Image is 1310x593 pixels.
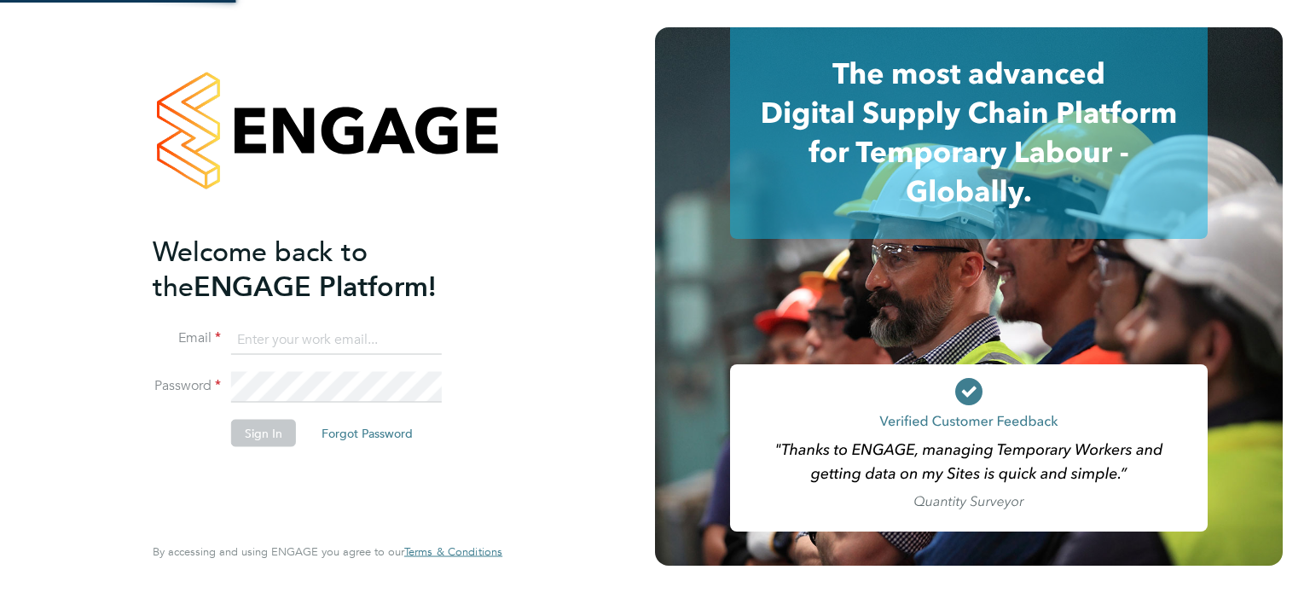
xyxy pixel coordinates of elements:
[404,544,502,559] span: Terms & Conditions
[153,234,485,304] h2: ENGAGE Platform!
[153,235,368,303] span: Welcome back to the
[153,377,221,395] label: Password
[153,329,221,347] label: Email
[153,544,502,559] span: By accessing and using ENGAGE you agree to our
[308,420,426,447] button: Forgot Password
[404,545,502,559] a: Terms & Conditions
[231,420,296,447] button: Sign In
[231,324,442,355] input: Enter your work email...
